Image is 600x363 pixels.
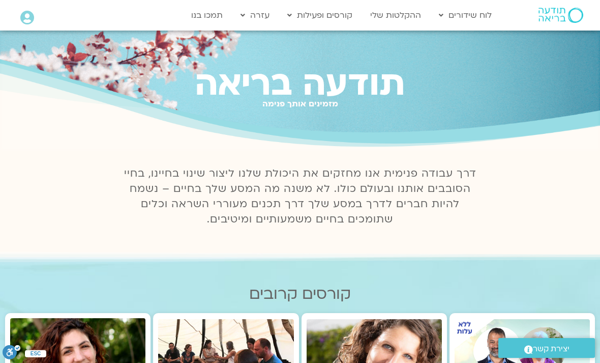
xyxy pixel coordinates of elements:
[365,6,426,25] a: ההקלטות שלי
[498,338,595,358] a: יצירת קשר
[5,285,595,303] h2: קורסים קרובים
[186,6,228,25] a: תמכו בנו
[282,6,357,25] a: קורסים ופעילות
[533,342,569,356] span: יצירת קשר
[235,6,275,25] a: עזרה
[538,8,583,23] img: תודעה בריאה
[434,6,497,25] a: לוח שידורים
[118,166,482,227] p: דרך עבודה פנימית אנו מחזקים את היכולת שלנו ליצור שינוי בחיינו, בחיי הסובבים אותנו ובעולם כולו. לא...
